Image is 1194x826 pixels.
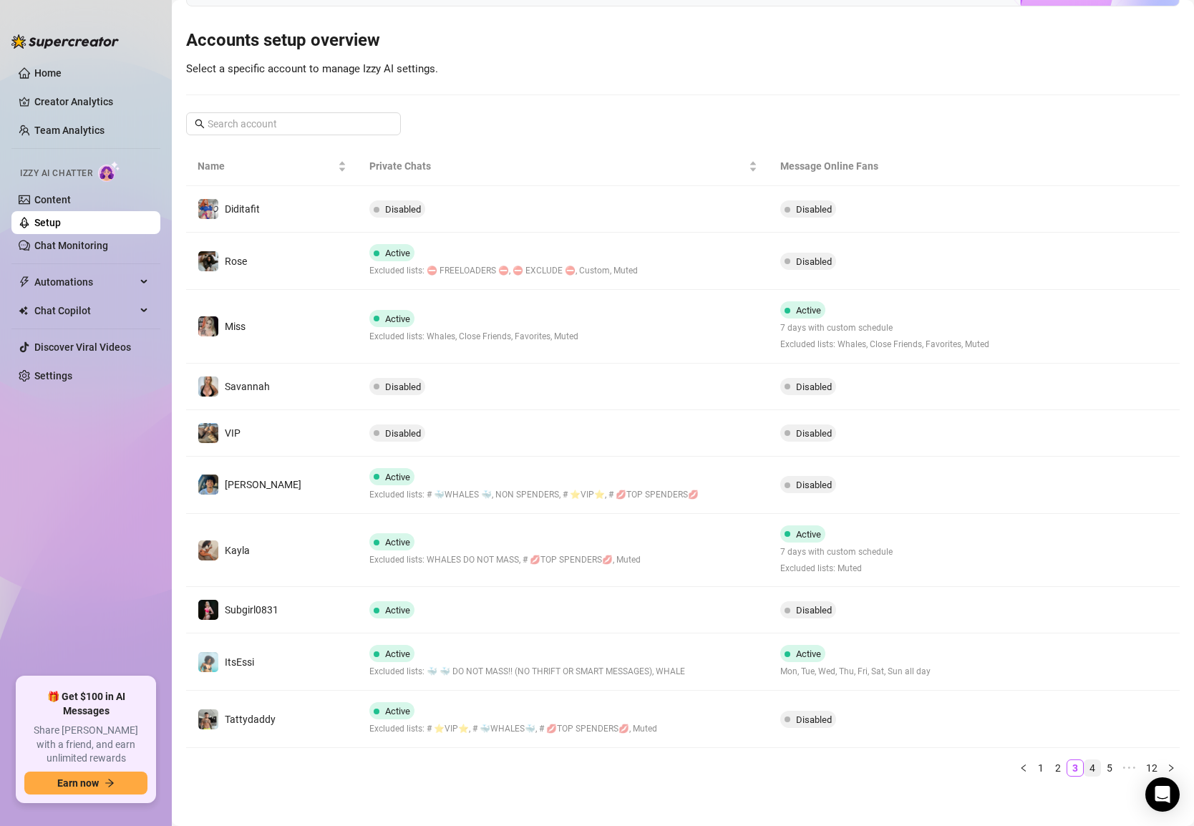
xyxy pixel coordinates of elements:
[385,314,410,324] span: Active
[198,199,218,219] img: Diditafit
[1163,759,1180,777] li: Next Page
[57,777,99,789] span: Earn now
[198,709,218,729] img: Tattydaddy
[186,29,1180,52] h3: Accounts setup overview
[369,264,638,278] span: Excluded lists: ⛔ FREELOADERS ⛔, ⛔ EXCLUDE ⛔, Custom, Muted
[11,34,119,49] img: logo-BBDzfeDw.svg
[780,562,893,575] span: Excluded lists: Muted
[198,316,218,336] img: Miss
[385,248,410,258] span: Active
[1101,759,1118,777] li: 5
[34,90,149,113] a: Creator Analytics
[385,706,410,716] span: Active
[225,545,250,556] span: Kayla
[186,147,358,186] th: Name
[796,605,832,616] span: Disabled
[796,648,821,659] span: Active
[369,488,699,502] span: Excluded lists: # 🐳WHALES 🐳, NON SPENDERS, # ⭐️VIP⭐️, # 💋TOP SPENDERS💋
[24,724,147,766] span: Share [PERSON_NAME] with a friend, and earn unlimited rewards
[369,722,657,736] span: Excluded lists: # ⭐️VIP⭐️, # 🐳WHALES🐳, # 💋TOP SPENDERS💋, Muted
[208,116,381,132] input: Search account
[198,600,218,620] img: Subgirl0831
[780,665,931,679] span: Mon, Tue, Wed, Thu, Fri, Sat, Sun all day
[24,772,147,795] button: Earn nowarrow-right
[34,67,62,79] a: Home
[34,299,136,322] span: Chat Copilot
[796,382,832,392] span: Disabled
[198,376,218,397] img: Savannah
[796,305,821,316] span: Active
[195,119,205,129] span: search
[1015,759,1032,777] li: Previous Page
[1067,760,1083,776] a: 3
[385,605,410,616] span: Active
[385,428,421,439] span: Disabled
[1167,764,1175,772] span: right
[796,428,832,439] span: Disabled
[34,240,108,251] a: Chat Monitoring
[358,147,769,186] th: Private Chats
[198,652,218,672] img: ItsEssi
[34,271,136,293] span: Automations
[1118,759,1141,777] span: •••
[198,423,218,443] img: VIP
[34,125,105,136] a: Team Analytics
[225,381,270,392] span: Savannah
[780,321,989,335] span: 7 days with custom schedule
[1084,760,1100,776] a: 4
[1163,759,1180,777] button: right
[24,690,147,718] span: 🎁 Get $100 in AI Messages
[19,276,30,288] span: thunderbolt
[796,480,832,490] span: Disabled
[385,204,421,215] span: Disabled
[225,321,246,332] span: Miss
[1050,760,1066,776] a: 2
[385,537,410,548] span: Active
[225,203,260,215] span: Diditafit
[369,158,746,174] span: Private Chats
[98,161,120,182] img: AI Chatter
[1145,777,1180,812] div: Open Intercom Messenger
[20,167,92,180] span: Izzy AI Chatter
[198,158,335,174] span: Name
[225,714,276,725] span: Tattydaddy
[796,714,832,725] span: Disabled
[1032,759,1049,777] li: 1
[225,479,301,490] span: [PERSON_NAME]
[198,540,218,560] img: Kayla
[796,204,832,215] span: Disabled
[1084,759,1101,777] li: 4
[105,778,115,788] span: arrow-right
[769,147,1043,186] th: Message Online Fans
[225,604,278,616] span: Subgirl0831
[369,553,641,567] span: Excluded lists: WHALES DO NOT MASS, # 💋TOP SPENDERS💋, Muted
[1102,760,1117,776] a: 5
[1118,759,1141,777] li: Next 5 Pages
[34,217,61,228] a: Setup
[385,648,410,659] span: Active
[34,370,72,382] a: Settings
[796,256,832,267] span: Disabled
[1142,760,1162,776] a: 12
[34,341,131,353] a: Discover Viral Videos
[385,472,410,482] span: Active
[1067,759,1084,777] li: 3
[225,427,241,439] span: VIP
[198,251,218,271] img: Rose
[1033,760,1049,776] a: 1
[225,656,254,668] span: ItsEssi
[186,62,438,75] span: Select a specific account to manage Izzy AI settings.
[1049,759,1067,777] li: 2
[780,338,989,351] span: Excluded lists: Whales, Close Friends, Favorites, Muted
[34,194,71,205] a: Content
[1019,764,1028,772] span: left
[1141,759,1163,777] li: 12
[225,256,247,267] span: Rose
[1015,759,1032,777] button: left
[369,330,578,344] span: Excluded lists: Whales, Close Friends, Favorites, Muted
[19,306,28,316] img: Chat Copilot
[369,665,685,679] span: Excluded lists: 🐳 🐳 DO NOT MASS!! (NO THRIFT OR SMART MESSAGES), WHALE
[796,529,821,540] span: Active
[198,475,218,495] img: Elijah
[780,545,893,559] span: 7 days with custom schedule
